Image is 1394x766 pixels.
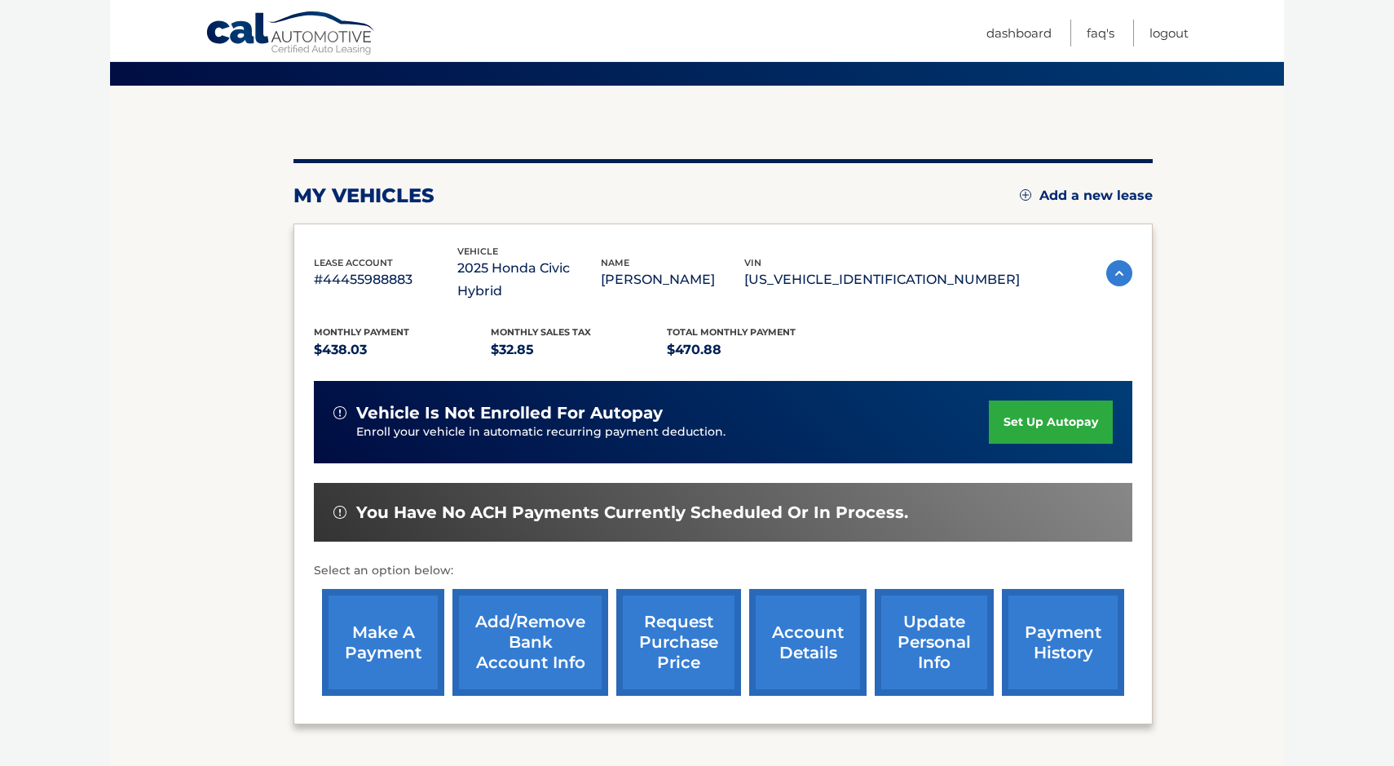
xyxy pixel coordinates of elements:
span: Monthly sales Tax [491,326,591,338]
h2: my vehicles [293,184,435,208]
p: Select an option below: [314,561,1132,581]
a: request purchase price [616,589,741,696]
img: add.svg [1020,189,1031,201]
p: [PERSON_NAME] [601,268,744,291]
a: Cal Automotive [205,11,377,58]
span: vehicle is not enrolled for autopay [356,403,663,423]
span: vin [744,257,761,268]
a: set up autopay [989,401,1113,444]
a: Add a new lease [1020,188,1153,204]
span: lease account [314,257,393,268]
p: $32.85 [491,339,668,361]
a: Dashboard [986,20,1052,46]
span: Monthly Payment [314,326,409,338]
span: You have no ACH payments currently scheduled or in process. [356,503,908,523]
img: alert-white.svg [333,506,346,519]
a: account details [749,589,867,696]
img: accordion-active.svg [1106,260,1132,286]
a: FAQ's [1087,20,1114,46]
span: Total Monthly Payment [667,326,796,338]
a: Add/Remove bank account info [452,589,608,696]
p: $438.03 [314,339,491,361]
a: make a payment [322,589,444,696]
span: name [601,257,629,268]
img: alert-white.svg [333,406,346,419]
a: Logout [1149,20,1189,46]
p: Enroll your vehicle in automatic recurring payment deduction. [356,423,989,441]
p: [US_VEHICLE_IDENTIFICATION_NUMBER] [744,268,1020,291]
a: payment history [1002,589,1124,696]
a: update personal info [875,589,994,696]
p: 2025 Honda Civic Hybrid [457,257,601,303]
p: #44455988883 [314,268,457,291]
p: $470.88 [667,339,844,361]
span: vehicle [457,246,498,257]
